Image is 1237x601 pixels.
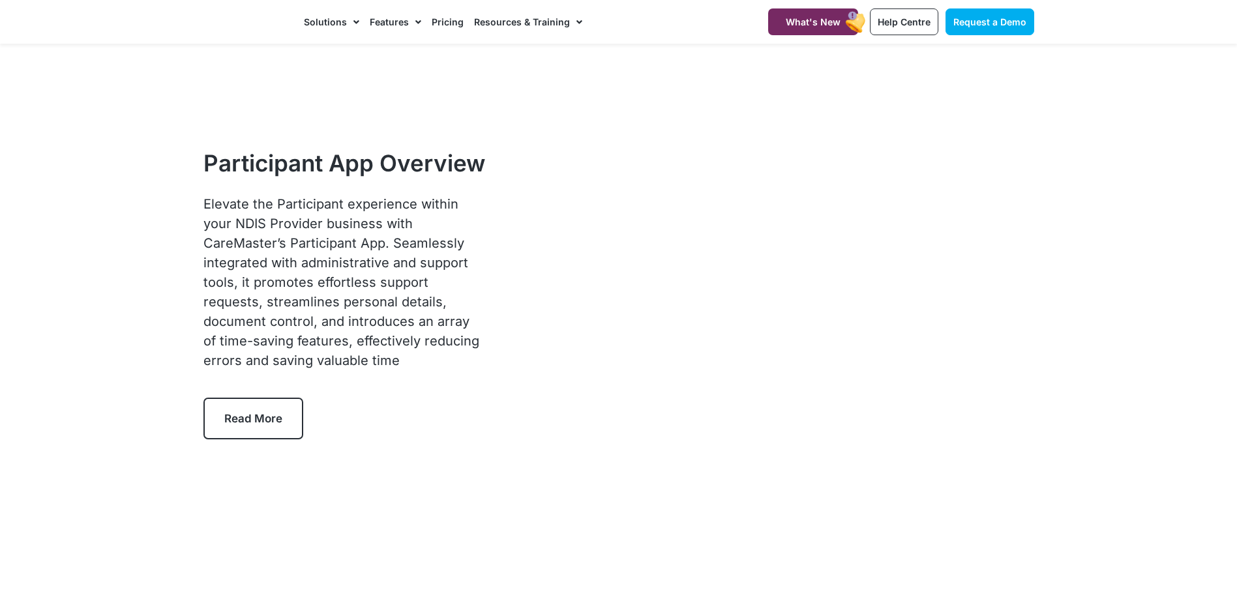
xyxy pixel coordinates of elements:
h1: Participant App Overview [203,149,486,177]
span: What's New [786,16,841,27]
a: Help Centre [870,8,938,35]
a: What's New [768,8,858,35]
span: Help Centre [878,16,931,27]
span: Request a Demo [953,16,1026,27]
span: Read More [224,412,282,425]
img: CareMaster Logo [203,12,291,32]
a: Read More [203,398,303,439]
span: Elevate the Participant experience within your NDIS Provider business with CareMaster’s Participa... [203,196,479,368]
a: Request a Demo [946,8,1034,35]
